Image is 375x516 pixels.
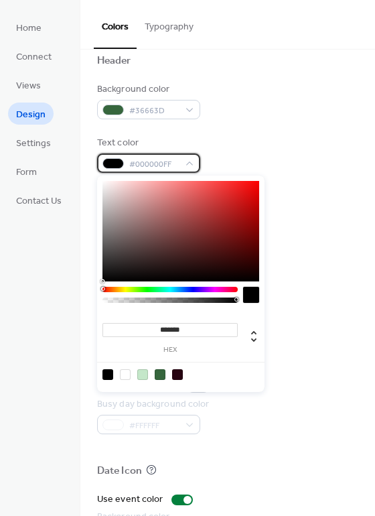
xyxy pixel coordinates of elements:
span: Design [16,108,46,122]
span: Form [16,166,37,180]
span: Connect [16,50,52,64]
div: rgb(255, 255, 255) [120,369,131,380]
span: Contact Us [16,194,62,208]
span: Views [16,79,41,93]
span: #36663D [129,104,179,118]
div: rgb(0, 0, 0) [102,369,113,380]
div: Highlight busy days [97,380,179,394]
a: Settings [8,131,59,153]
div: rgb(39, 4, 17) [172,369,183,380]
div: rgb(196, 231, 201) [137,369,148,380]
span: Home [16,21,42,36]
a: Design [8,103,54,125]
div: Date Icon [97,464,142,478]
a: Home [8,16,50,38]
span: Settings [16,137,51,151]
span: #000000FF [129,157,179,172]
div: Text color [97,136,198,150]
a: Form [8,160,45,182]
label: hex [102,346,238,354]
a: Views [8,74,49,96]
div: Busy day background color [97,397,210,411]
a: Connect [8,45,60,67]
div: Header [97,54,131,68]
div: Use event color [97,493,163,507]
div: rgb(54, 102, 61) [155,369,165,380]
a: Contact Us [8,189,70,211]
div: Background color [97,82,198,96]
